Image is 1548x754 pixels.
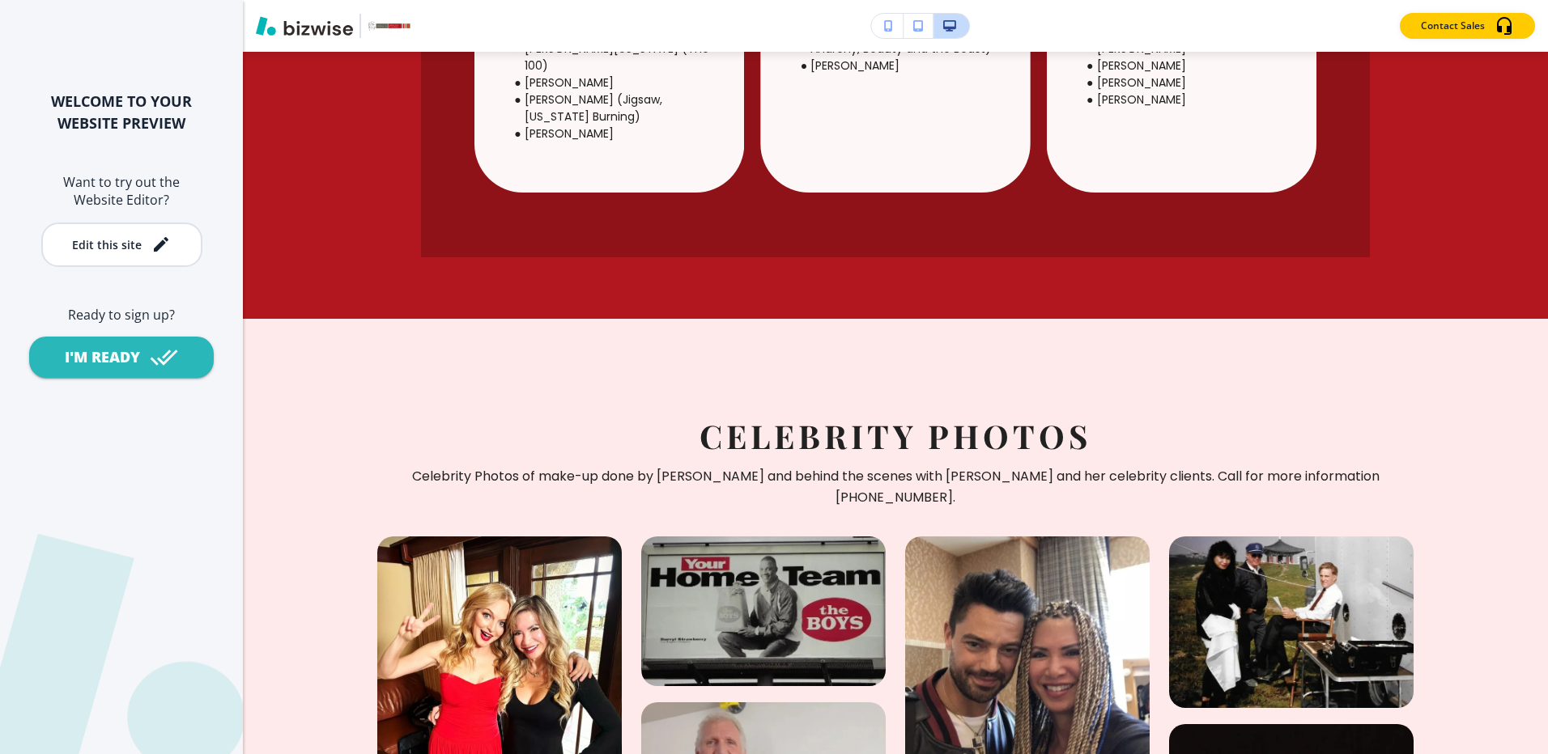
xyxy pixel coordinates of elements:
button: Contact Sales [1400,13,1535,39]
img: Bizwise Logo [256,16,353,36]
li: [PERSON_NAME] [1080,57,1300,74]
h6: Ready to sign up? [26,306,217,324]
p: CELEBRITY PHOTOS [377,416,1414,456]
li: [PERSON_NAME] (Jigsaw, [US_STATE] Burning) [508,91,728,125]
button: I'M READY [29,337,214,378]
li: [PERSON_NAME] [508,74,728,91]
h6: Want to try out the Website Editor? [26,173,217,210]
h2: WELCOME TO YOUR WEBSITE PREVIEW [26,91,217,134]
li: [PERSON_NAME] [508,125,728,142]
li: [PERSON_NAME] [793,57,1014,74]
li: [PERSON_NAME][US_STATE] (The 100) [508,40,728,74]
button: Edit this site [41,222,202,267]
div: Edit this site [72,239,142,251]
p: Contact Sales [1421,19,1485,33]
p: Celebrity Photos of make-up done by [PERSON_NAME] and behind the scenes with [PERSON_NAME] and he... [377,466,1414,507]
li: [PERSON_NAME] [1080,74,1300,91]
div: I'M READY [65,347,140,367]
li: [PERSON_NAME] [1080,91,1300,108]
img: Your Logo [368,21,411,30]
